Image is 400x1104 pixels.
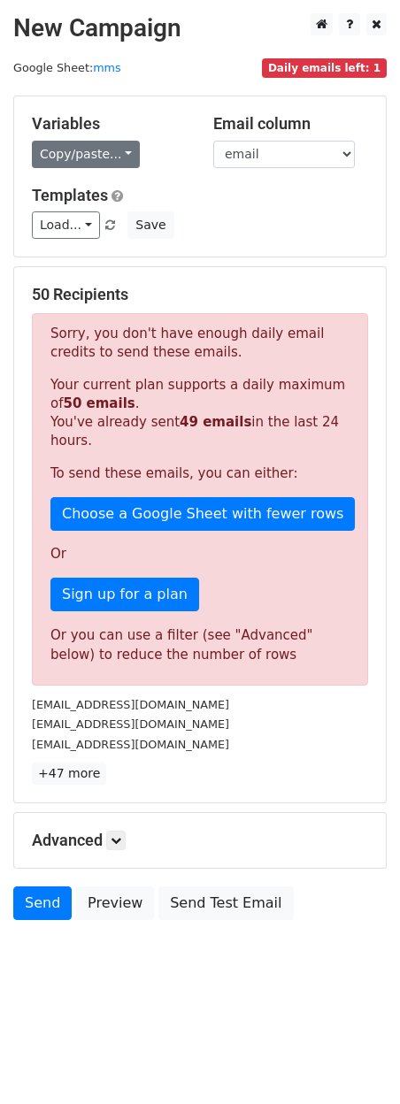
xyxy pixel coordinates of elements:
[50,497,355,531] a: Choose a Google Sheet with fewer rows
[32,114,187,134] h5: Variables
[50,545,350,563] p: Or
[13,13,387,43] h2: New Campaign
[50,464,350,483] p: To send these emails, you can either:
[312,1019,400,1104] iframe: Chat Widget
[262,61,387,74] a: Daily emails left: 1
[32,763,106,785] a: +47 more
[93,61,120,74] a: mms
[32,738,229,751] small: [EMAIL_ADDRESS][DOMAIN_NAME]
[180,414,251,430] strong: 49 emails
[32,698,229,711] small: [EMAIL_ADDRESS][DOMAIN_NAME]
[32,141,140,168] a: Copy/paste...
[76,886,154,920] a: Preview
[50,578,199,611] a: Sign up for a plan
[32,186,108,204] a: Templates
[127,211,173,239] button: Save
[213,114,368,134] h5: Email column
[13,886,72,920] a: Send
[32,717,229,731] small: [EMAIL_ADDRESS][DOMAIN_NAME]
[63,395,135,411] strong: 50 emails
[13,61,121,74] small: Google Sheet:
[32,285,368,304] h5: 50 Recipients
[50,325,350,362] p: Sorry, you don't have enough daily email credits to send these emails.
[32,831,368,850] h5: Advanced
[50,376,350,450] p: Your current plan supports a daily maximum of . You've already sent in the last 24 hours.
[262,58,387,78] span: Daily emails left: 1
[50,625,350,665] div: Or you can use a filter (see "Advanced" below) to reduce the number of rows
[158,886,293,920] a: Send Test Email
[32,211,100,239] a: Load...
